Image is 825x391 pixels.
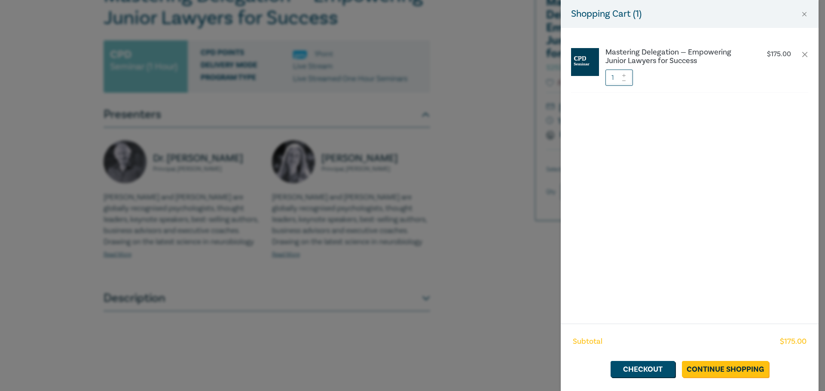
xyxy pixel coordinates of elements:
a: Mastering Delegation — Empowering Junior Lawyers for Success [605,48,748,65]
a: Continue Shopping [682,361,769,377]
p: $ 175.00 [767,50,791,58]
input: 1 [605,70,633,86]
img: CPD%20Seminar.jpg [571,48,599,76]
button: Close [801,10,808,18]
h5: Shopping Cart ( 1 ) [571,7,642,21]
span: Subtotal [573,336,602,347]
span: $ 175.00 [780,336,807,347]
a: Checkout [611,361,675,377]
